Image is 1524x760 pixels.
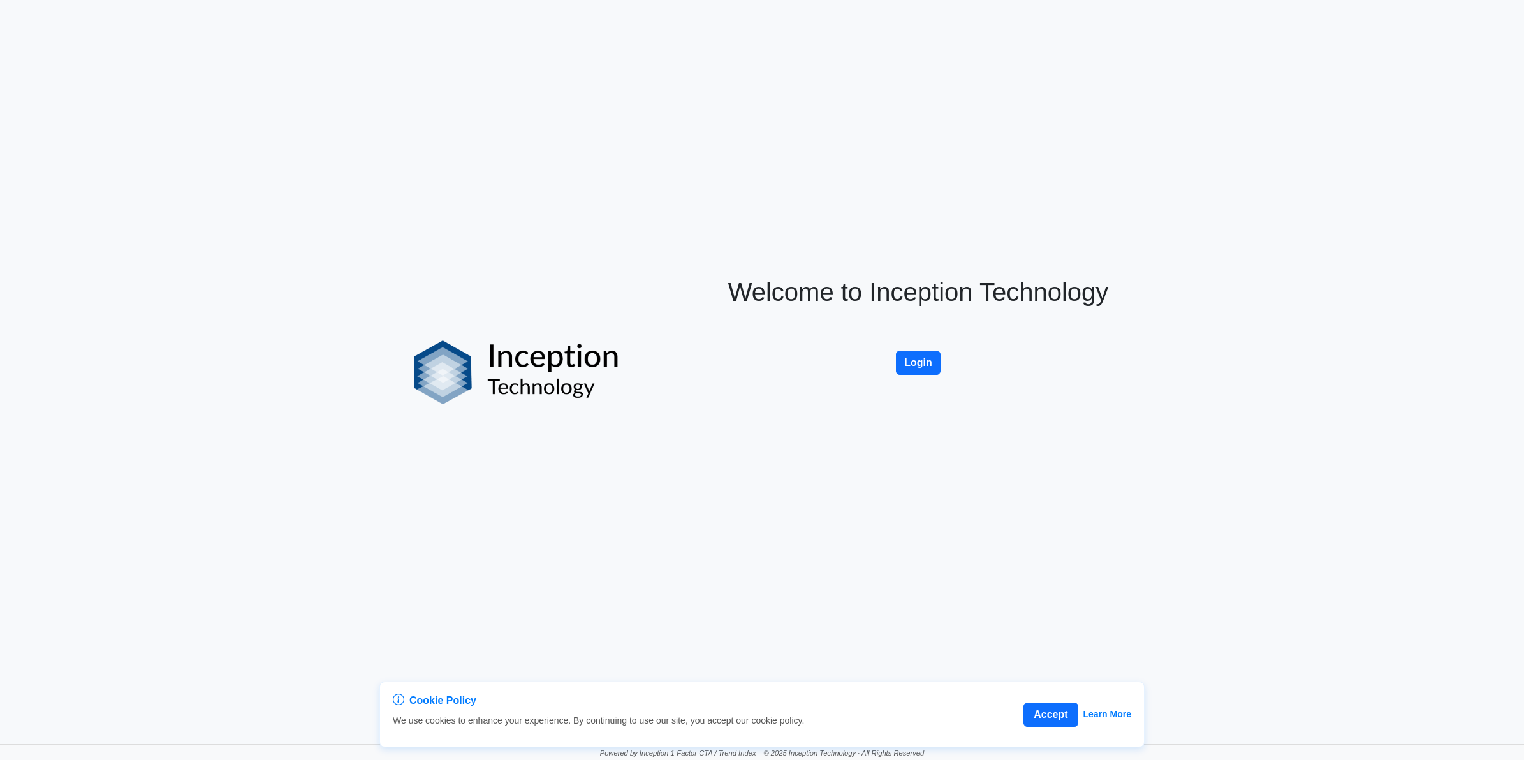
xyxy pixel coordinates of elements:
[409,693,476,708] span: Cookie Policy
[715,277,1121,307] h1: Welcome to Inception Technology
[896,337,941,348] a: Login
[1023,703,1078,727] button: Accept
[393,714,804,727] p: We use cookies to enhance your experience. By continuing to use our site, you accept our cookie p...
[414,340,619,404] img: logo%20black.png
[896,351,941,375] button: Login
[1083,708,1131,721] a: Learn More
